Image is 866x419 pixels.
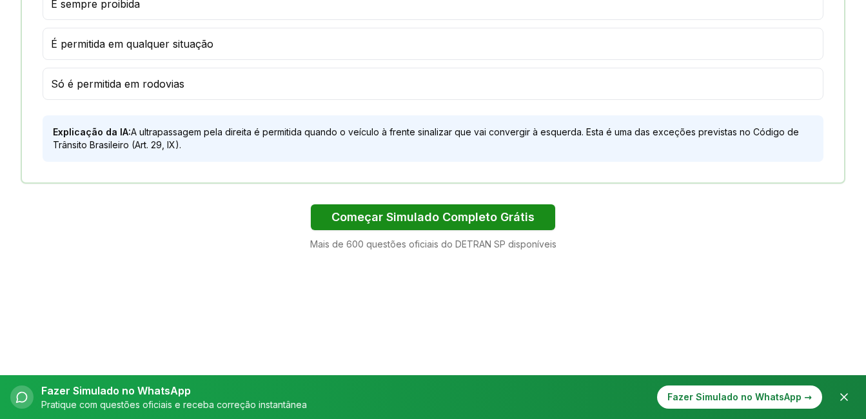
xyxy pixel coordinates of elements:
p: Pratique com questões oficiais e receba correção instantânea [41,398,307,411]
span: Só é permitida em rodovias [51,76,184,92]
p: Mais de 600 questões oficiais do DETRAN SP disponíveis [21,238,845,251]
span: É permitida em qualquer situação [51,36,213,52]
p: A ultrapassagem pela direita é permitida quando o veículo à frente sinalizar que vai convergir à ... [53,126,813,151]
h2: Tudo que você precisa para [21,375,845,400]
span: passar de primeira [483,373,693,402]
a: Começar Simulado Completo Grátis [311,211,555,224]
button: Fechar [832,385,856,409]
span: Explicação da IA: [53,126,131,137]
div: Fazer Simulado no WhatsApp → [657,385,822,409]
button: Começar Simulado Completo Grátis [311,204,555,230]
p: Fazer Simulado no WhatsApp [41,383,307,398]
button: Fazer Simulado no WhatsAppPratique com questões oficiais e receba correção instantâneaFazer Simul... [10,383,822,411]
